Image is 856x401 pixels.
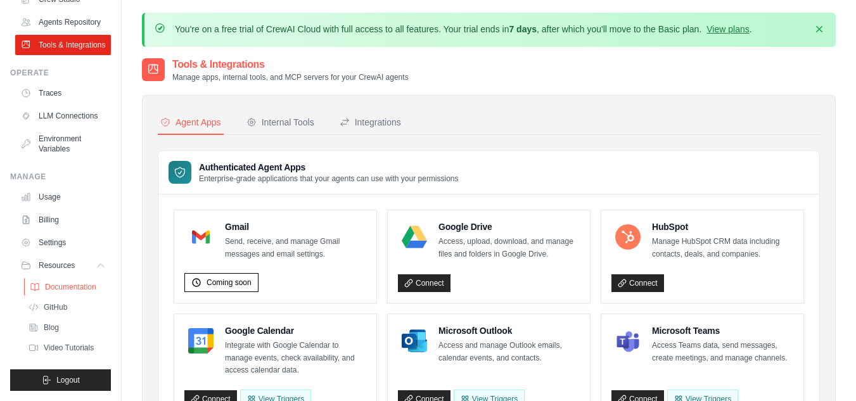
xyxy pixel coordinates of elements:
[652,236,793,260] p: Manage HubSpot CRM data including contacts, deals, and companies.
[509,24,537,34] strong: 7 days
[438,236,580,260] p: Access, upload, download, and manage files and folders in Google Drive.
[15,83,111,103] a: Traces
[23,319,111,336] a: Blog
[160,116,221,129] div: Agent Apps
[225,324,366,337] h4: Google Calendar
[24,278,112,296] a: Documentation
[39,260,75,271] span: Resources
[402,224,427,250] img: Google Drive Logo
[15,129,111,159] a: Environment Variables
[652,324,793,337] h4: Microsoft Teams
[225,340,366,377] p: Integrate with Google Calendar to manage events, check availability, and access calendar data.
[337,111,404,135] button: Integrations
[225,236,366,260] p: Send, receive, and manage Gmail messages and email settings.
[175,23,752,35] p: You're on a free trial of CrewAI Cloud with full access to all features. Your trial ends in , aft...
[15,210,111,230] a: Billing
[438,220,580,233] h4: Google Drive
[44,343,94,353] span: Video Tutorials
[438,340,580,364] p: Access and manage Outlook emails, calendar events, and contacts.
[15,187,111,207] a: Usage
[244,111,317,135] button: Internal Tools
[15,255,111,276] button: Resources
[706,24,749,34] a: View plans
[398,274,450,292] a: Connect
[15,232,111,253] a: Settings
[10,369,111,391] button: Logout
[402,328,427,353] img: Microsoft Outlook Logo
[225,220,366,233] h4: Gmail
[340,116,401,129] div: Integrations
[611,274,664,292] a: Connect
[652,340,793,364] p: Access Teams data, send messages, create meetings, and manage channels.
[188,328,214,353] img: Google Calendar Logo
[23,298,111,316] a: GitHub
[199,161,459,174] h3: Authenticated Agent Apps
[56,375,80,385] span: Logout
[615,224,641,250] img: HubSpot Logo
[615,328,641,353] img: Microsoft Teams Logo
[199,174,459,184] p: Enterprise-grade applications that your agents can use with your permissions
[44,302,67,312] span: GitHub
[438,324,580,337] h4: Microsoft Outlook
[172,57,409,72] h2: Tools & Integrations
[207,277,252,288] span: Coming soon
[44,322,59,333] span: Blog
[15,106,111,126] a: LLM Connections
[15,12,111,32] a: Agents Repository
[172,72,409,82] p: Manage apps, internal tools, and MCP servers for your CrewAI agents
[246,116,314,129] div: Internal Tools
[652,220,793,233] h4: HubSpot
[23,339,111,357] a: Video Tutorials
[10,172,111,182] div: Manage
[188,224,214,250] img: Gmail Logo
[158,111,224,135] button: Agent Apps
[10,68,111,78] div: Operate
[15,35,111,55] a: Tools & Integrations
[45,282,96,292] span: Documentation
